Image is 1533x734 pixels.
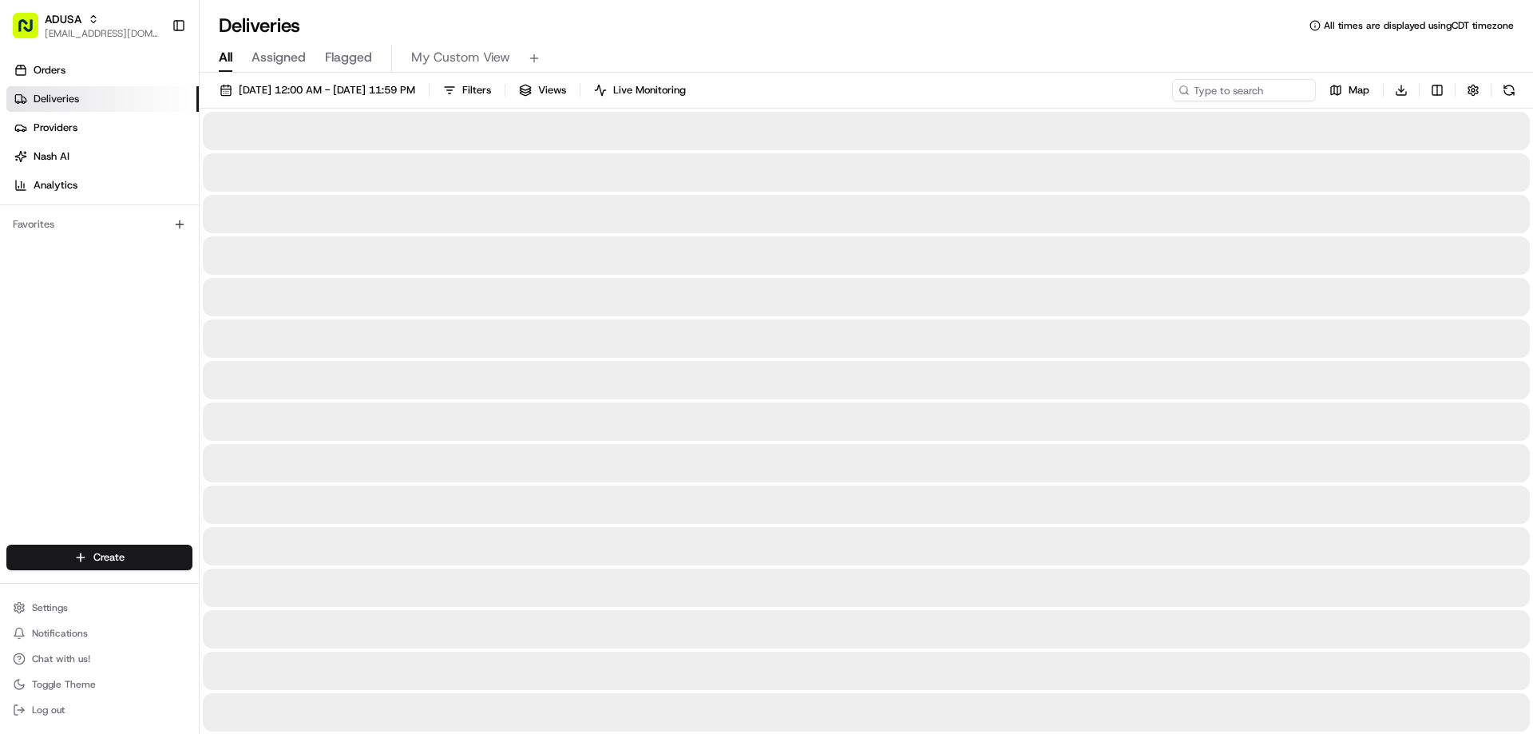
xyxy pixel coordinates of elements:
[6,144,199,169] a: Nash AI
[411,48,510,67] span: My Custom View
[34,149,69,164] span: Nash AI
[436,79,498,101] button: Filters
[45,27,159,40] button: [EMAIL_ADDRESS][DOMAIN_NAME]
[32,678,96,691] span: Toggle Theme
[6,648,192,670] button: Chat with us!
[6,597,192,619] button: Settings
[34,63,65,77] span: Orders
[6,673,192,696] button: Toggle Theme
[93,550,125,565] span: Create
[252,48,306,67] span: Assigned
[538,83,566,97] span: Views
[6,58,199,83] a: Orders
[212,79,422,101] button: [DATE] 12:00 AM - [DATE] 11:59 PM
[219,13,300,38] h1: Deliveries
[1322,79,1377,101] button: Map
[1498,79,1520,101] button: Refresh
[1172,79,1316,101] input: Type to search
[1349,83,1369,97] span: Map
[6,115,199,141] a: Providers
[6,212,192,237] div: Favorites
[587,79,693,101] button: Live Monitoring
[1324,19,1514,32] span: All times are displayed using CDT timezone
[32,704,65,716] span: Log out
[512,79,573,101] button: Views
[6,622,192,645] button: Notifications
[32,627,88,640] span: Notifications
[462,83,491,97] span: Filters
[34,92,79,106] span: Deliveries
[32,601,68,614] span: Settings
[6,545,192,570] button: Create
[219,48,232,67] span: All
[6,86,199,112] a: Deliveries
[239,83,415,97] span: [DATE] 12:00 AM - [DATE] 11:59 PM
[6,699,192,721] button: Log out
[6,6,165,45] button: ADUSA[EMAIL_ADDRESS][DOMAIN_NAME]
[34,178,77,192] span: Analytics
[45,11,81,27] button: ADUSA
[325,48,372,67] span: Flagged
[34,121,77,135] span: Providers
[6,173,199,198] a: Analytics
[613,83,686,97] span: Live Monitoring
[32,653,90,665] span: Chat with us!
